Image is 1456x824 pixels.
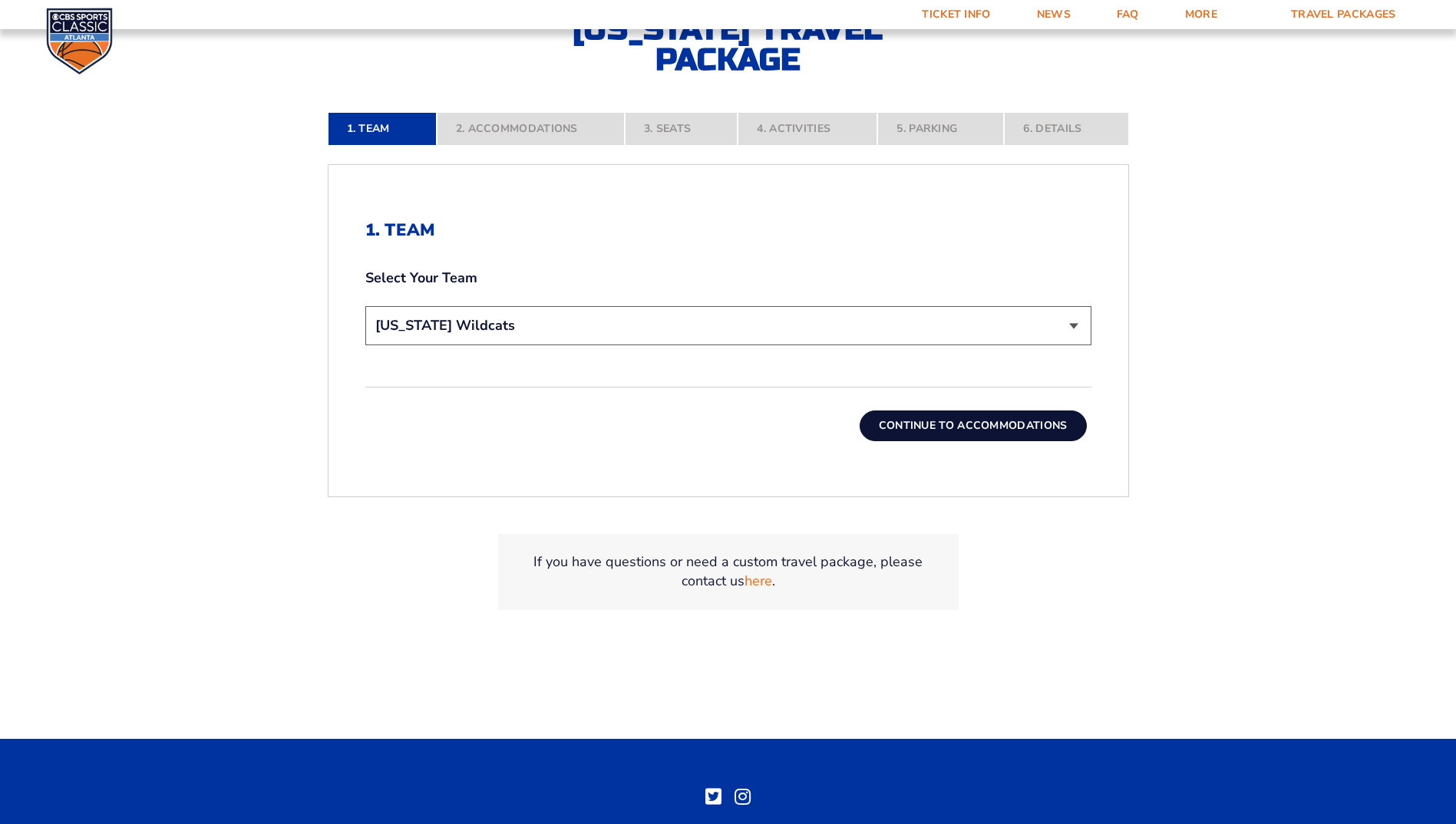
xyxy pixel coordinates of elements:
label: Select Your Team [365,269,1091,288]
a: here [745,572,772,591]
h2: [US_STATE] Travel Package [560,14,897,75]
h2: 1. Team [365,220,1091,240]
button: Continue To Accommodations [860,410,1087,441]
p: If you have questions or need a custom travel package, please contact us . [517,552,940,591]
img: CBS Sports Classic [46,8,113,74]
